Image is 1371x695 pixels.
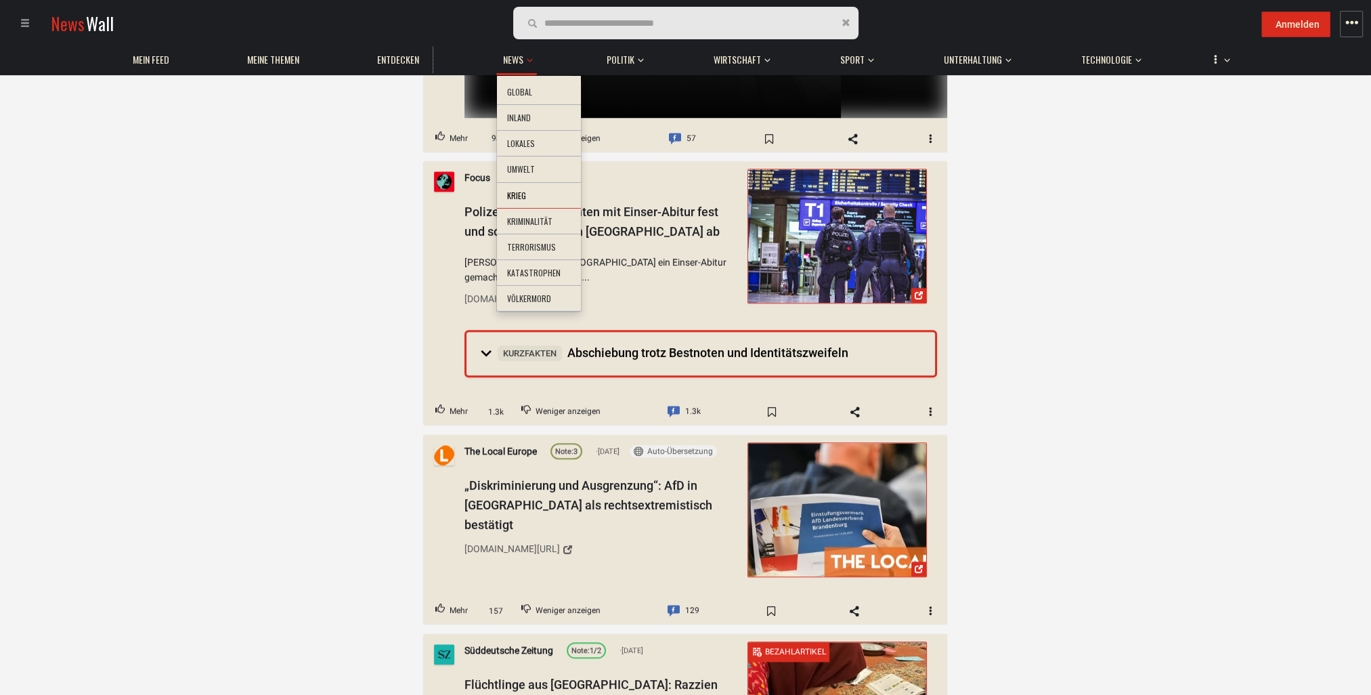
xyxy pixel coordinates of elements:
span: Bezahlartikel [765,647,826,656]
a: News [496,47,530,73]
a: Unterhaltung [937,47,1009,73]
span: Weniger anzeigen [536,404,601,421]
span: Politik [607,54,634,66]
div: 3 [555,446,578,459]
img: „Diskriminierung und Ausgrenzung“: AfD in Brandenburg als ... [748,443,926,576]
a: Süddeutsche Zeitung [464,644,553,658]
li: Lokales [497,131,581,157]
a: [DOMAIN_NAME][URL] [464,289,738,312]
button: Wirtschaft [707,41,770,73]
button: News [496,41,537,75]
a: Comment [656,599,711,625]
span: Kurzfakten [498,345,562,361]
a: Politik [600,47,641,73]
a: The Local Europe [464,444,537,459]
span: Mehr [450,603,468,620]
a: Comment [656,400,712,425]
button: Auto-Übersetzung [630,445,717,457]
span: Meine Themen [247,54,299,66]
li: Terrorismus [497,234,581,261]
span: [DATE] [596,446,619,458]
button: Anmelden [1261,12,1330,37]
span: Polizei nimmt Studenten mit Einser-Abitur fest und schiebt ihn in den [GEOGRAPHIC_DATA] ab [464,205,720,238]
span: Share [833,128,873,150]
span: Share [835,401,875,423]
span: „Diskriminierung und Ausgrenzung“: AfD in [GEOGRAPHIC_DATA] als rechtsextremistisch bestätigt [464,478,712,532]
a: Technologie [1074,47,1139,73]
span: Anmelden [1276,19,1320,30]
span: [PERSON_NAME] hat in [GEOGRAPHIC_DATA] ein Einser-Abitur gemacht und steht kurz vor ... [464,255,738,285]
li: Umwelt [497,156,581,183]
button: Politik [600,41,644,73]
span: News [503,54,523,66]
span: Wirtschaft [714,54,761,66]
span: 157 [484,605,508,618]
div: [DOMAIN_NAME][URL] [464,542,560,557]
button: Unterhaltung [937,41,1011,73]
span: 1.3k [685,404,701,421]
span: News [51,11,85,36]
li: Global [497,79,581,106]
span: Entdecken [377,54,419,66]
span: Mehr [450,130,468,148]
img: Profilbild von Focus [434,171,454,192]
span: 1.3k [484,406,508,419]
span: Mehr [450,404,468,421]
button: Technologie [1074,41,1141,73]
a: Note:1/2 [567,642,606,658]
span: [DATE] [619,645,643,657]
img: Profilbild von Süddeutsche Zeitung [434,644,454,665]
a: Polizei nimmt Studenten mit Einser-Abitur fest und schiebt ihn in den Irak ... [747,169,927,303]
li: Krieg [497,183,581,209]
a: Note:3 [550,443,582,459]
li: Katastrophen [497,260,581,287]
span: Unterhaltung [944,54,1002,66]
span: Share [835,600,874,622]
div: [DOMAIN_NAME][URL] [464,292,560,307]
summary: KurzfaktenAbschiebung trotz Bestnoten und Identitätszweifeln [466,333,935,376]
span: 129 [685,603,699,620]
li: Kriminalität [497,209,581,235]
a: Focus [464,171,490,186]
a: „Diskriminierung und Ausgrenzung“: AfD in Brandenburg als ... [747,442,927,577]
span: Technologie [1081,54,1132,66]
span: Wall [86,11,114,36]
button: Sport [833,41,874,73]
span: Weniger anzeigen [536,603,601,620]
a: NewsWall [51,11,114,36]
span: Bookmark [752,401,791,423]
span: Note: [555,448,573,457]
button: Downvote [510,400,612,425]
button: Upvote [424,599,479,625]
span: Abschiebung trotz Bestnoten und Identitätszweifeln [498,345,848,360]
img: paywall-icon [752,646,762,656]
li: Völkermord [497,286,581,312]
button: Downvote [510,599,612,625]
a: [DOMAIN_NAME][URL] [464,539,738,562]
span: Bookmark [749,128,789,150]
span: 57 [687,130,696,148]
span: Sport [840,54,865,66]
span: Note: [571,647,590,656]
div: 1/2 [571,646,601,658]
span: 98 [484,132,508,145]
a: Comment [657,126,708,152]
li: Inland [497,105,581,131]
img: Polizei nimmt Studenten mit Einser-Abitur fest und schiebt ihn in den Irak ... [748,169,926,303]
span: Bookmark [752,600,791,622]
img: Profilbild von The Local Europe [434,445,454,465]
a: Sport [833,47,871,73]
button: Upvote [424,126,479,152]
span: Mein Feed [133,54,169,66]
button: Upvote [424,400,479,425]
a: Wirtschaft [707,47,768,73]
